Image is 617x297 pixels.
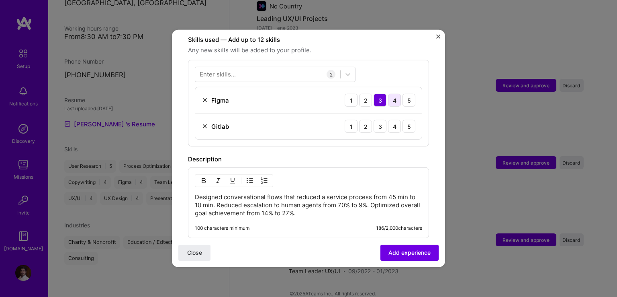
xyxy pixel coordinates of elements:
div: 2 [359,120,372,133]
div: 4 [388,94,401,107]
div: Enter skills... [200,70,236,78]
img: Divider [241,176,241,186]
div: 3 [374,120,386,133]
div: Figma [211,96,229,104]
div: 1 [345,120,358,133]
p: Designed conversational flows that reduced a service process from 45 min to 10 min. Reduced escal... [195,193,422,217]
div: 5 [402,120,415,133]
button: Close [436,35,440,43]
div: 5 [402,94,415,107]
div: 3 [374,94,386,107]
div: 2 [359,94,372,107]
img: Remove [202,123,208,130]
img: Bold [200,177,207,184]
div: 186 / 2,000 characters [376,225,422,231]
span: Any new skills will be added to your profile. [188,45,429,55]
span: Add experience [388,249,431,257]
span: Close [187,249,202,257]
div: 2 [327,70,335,79]
img: Italic [215,177,221,184]
label: Skills used — Add up to 12 skills [188,35,429,45]
img: Remove [202,97,208,103]
div: Gitlab [211,122,229,130]
button: Close [178,245,210,261]
div: 1 [345,94,358,107]
div: 4 [388,120,401,133]
img: UL [247,177,253,184]
div: 100 characters minimum [195,225,249,231]
img: Underline [229,177,236,184]
img: OL [261,177,268,184]
button: Add experience [380,245,439,261]
label: Description [188,155,222,163]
